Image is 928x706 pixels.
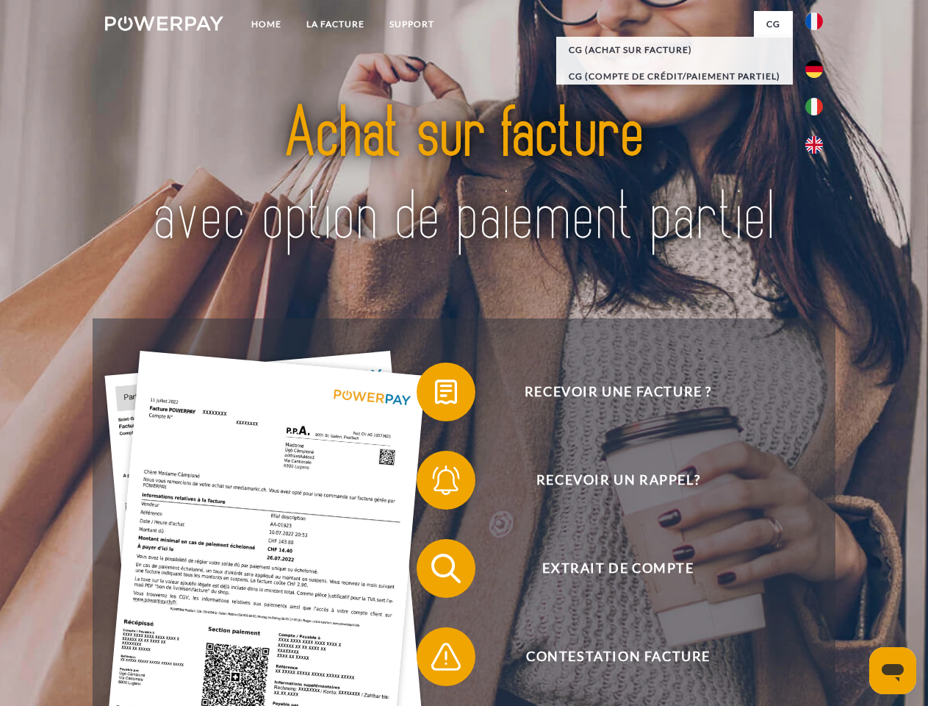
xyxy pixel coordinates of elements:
[428,550,464,587] img: qb_search.svg
[428,638,464,675] img: qb_warning.svg
[805,13,823,30] img: fr
[417,539,799,598] button: Extrait de compte
[377,11,447,38] a: Support
[438,539,798,598] span: Extrait de compte
[438,363,798,421] span: Recevoir une facture ?
[754,11,793,38] a: CG
[428,462,464,499] img: qb_bell.svg
[438,627,798,686] span: Contestation Facture
[805,60,823,78] img: de
[805,136,823,154] img: en
[239,11,294,38] a: Home
[417,363,799,421] button: Recevoir une facture ?
[428,374,464,410] img: qb_bill.svg
[556,63,793,90] a: CG (Compte de crédit/paiement partiel)
[105,16,223,31] img: logo-powerpay-white.svg
[556,37,793,63] a: CG (achat sur facture)
[438,451,798,510] span: Recevoir un rappel?
[417,627,799,686] button: Contestation Facture
[294,11,377,38] a: LA FACTURE
[869,647,916,694] iframe: Bouton de lancement de la fenêtre de messagerie
[417,451,799,510] button: Recevoir un rappel?
[140,71,788,282] img: title-powerpay_fr.svg
[805,98,823,115] img: it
